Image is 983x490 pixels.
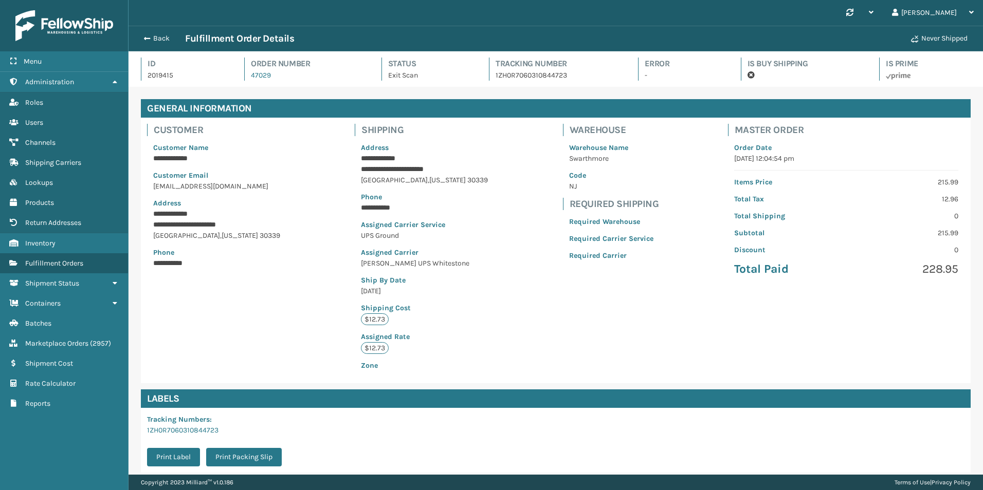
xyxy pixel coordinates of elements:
[734,244,840,255] p: Discount
[467,176,488,184] span: 30339
[361,275,488,286] p: Ship By Date
[734,177,840,187] p: Items Price
[852,244,958,255] p: 0
[852,177,958,187] p: 215.99
[361,192,488,202] p: Phone
[25,299,61,308] span: Containers
[361,303,488,313] p: Shipping Cost
[734,142,958,153] p: Order Date
[154,124,286,136] h4: Customer
[361,124,494,136] h4: Shipping
[141,475,233,490] p: Copyright 2023 Milliard™ v 1.0.186
[388,70,470,81] p: Exit Scan
[260,231,280,240] span: 30339
[895,479,930,486] a: Terms of Use
[147,415,212,424] span: Tracking Numbers :
[25,158,81,167] span: Shipping Carriers
[734,261,840,277] p: Total Paid
[25,379,76,388] span: Rate Calculator
[25,98,43,107] span: Roles
[25,239,56,248] span: Inventory
[734,153,958,164] p: [DATE] 12:04:54 pm
[25,218,81,227] span: Return Addresses
[24,57,42,66] span: Menu
[25,138,56,147] span: Channels
[570,198,660,210] h4: Required Shipping
[251,58,362,70] h4: Order Number
[141,389,971,408] h4: Labels
[748,58,861,70] h4: Is Buy Shipping
[141,99,971,118] h4: General Information
[895,475,971,490] div: |
[496,58,620,70] h4: Tracking Number
[905,28,974,49] button: Never Shipped
[886,58,971,70] h4: Is Prime
[911,35,918,43] i: Never Shipped
[361,230,488,241] p: UPS Ground
[25,339,88,348] span: Marketplace Orders
[153,170,280,181] p: Customer Email
[852,261,958,277] p: 228.95
[735,124,964,136] h4: Master Order
[932,479,971,486] a: Privacy Policy
[361,143,389,152] span: Address
[147,426,219,435] a: 1ZH0R7060310844723
[570,124,660,136] h4: Warehouse
[153,247,280,258] p: Phone
[361,286,488,296] p: [DATE]
[734,228,840,238] p: Subtotal
[388,58,470,70] h4: Status
[569,216,653,227] p: Required Warehouse
[645,70,722,81] p: -
[852,194,958,204] p: 12.96
[25,198,54,207] span: Products
[153,181,280,192] p: [EMAIL_ADDRESS][DOMAIN_NAME]
[569,250,653,261] p: Required Carrier
[222,231,258,240] span: [US_STATE]
[147,448,200,466] button: Print Label
[25,359,73,368] span: Shipment Cost
[429,176,466,184] span: [US_STATE]
[361,342,389,354] p: $12.73
[153,142,280,153] p: Customer Name
[153,199,181,208] span: Address
[361,360,488,371] p: Zone
[153,231,220,240] span: [GEOGRAPHIC_DATA]
[148,70,226,81] p: 2019415
[361,258,488,269] p: [PERSON_NAME] UPS Whitestone
[185,32,294,45] h3: Fulfillment Order Details
[148,58,226,70] h4: Id
[220,231,222,240] span: ,
[496,70,620,81] p: 1ZH0R7060310844723
[569,142,653,153] p: Warehouse Name
[206,448,282,466] button: Print Packing Slip
[361,176,428,184] span: [GEOGRAPHIC_DATA]
[569,153,653,164] p: Swarthmore
[569,233,653,244] p: Required Carrier Service
[361,247,488,258] p: Assigned Carrier
[25,259,83,268] span: Fulfillment Orders
[569,170,653,181] p: Code
[25,78,74,86] span: Administration
[25,118,43,127] span: Users
[25,178,53,187] span: Lookups
[15,10,113,41] img: logo
[361,331,488,342] p: Assigned Rate
[25,319,51,328] span: Batches
[645,58,722,70] h4: Error
[25,399,50,408] span: Reports
[138,34,185,43] button: Back
[251,71,271,80] a: 47029
[852,228,958,238] p: 215.99
[569,181,653,192] p: NJ
[361,219,488,230] p: Assigned Carrier Service
[428,176,429,184] span: ,
[25,279,79,288] span: Shipment Status
[734,194,840,204] p: Total Tax
[361,313,389,325] p: $12.73
[734,211,840,221] p: Total Shipping
[852,211,958,221] p: 0
[90,339,111,348] span: ( 2957 )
